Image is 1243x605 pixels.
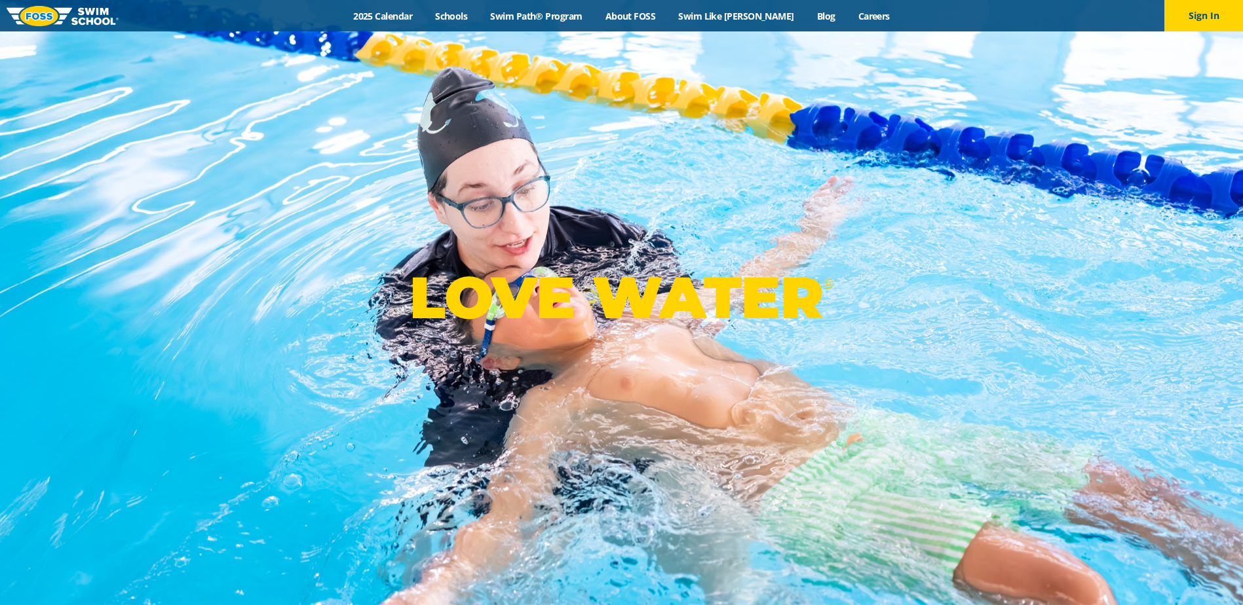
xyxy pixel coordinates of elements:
[410,263,833,333] p: LOVE WATER
[594,10,667,22] a: About FOSS
[823,276,833,292] sup: ®
[479,10,594,22] a: Swim Path® Program
[667,10,806,22] a: Swim Like [PERSON_NAME]
[7,6,119,26] img: FOSS Swim School Logo
[342,10,424,22] a: 2025 Calendar
[847,10,901,22] a: Careers
[424,10,479,22] a: Schools
[805,10,847,22] a: Blog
